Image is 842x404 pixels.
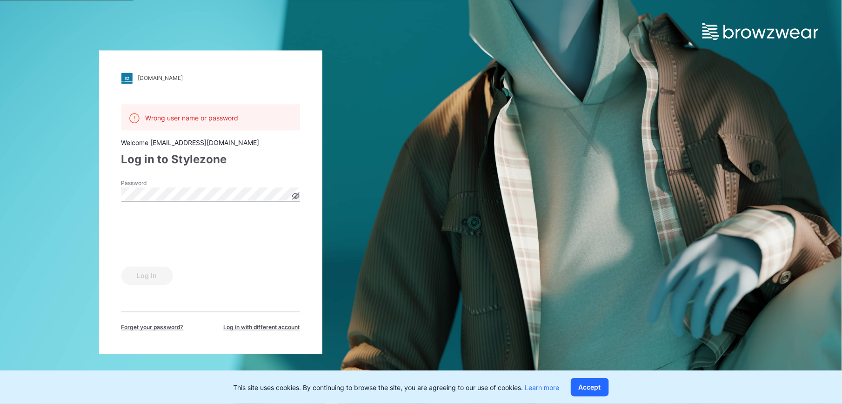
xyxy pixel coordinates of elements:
img: stylezone-logo.562084cfcfab977791bfbf7441f1a819.svg [121,73,133,84]
span: Forget your password? [121,323,184,331]
iframe: reCAPTCHA [121,215,263,252]
a: Learn more [525,384,560,391]
img: browzwear-logo.e42bd6dac1945053ebaf764b6aa21510.svg [702,23,819,40]
div: [DOMAIN_NAME] [138,75,183,82]
div: Welcome [EMAIL_ADDRESS][DOMAIN_NAME] [121,138,300,147]
p: Wrong user name or password [146,113,239,123]
p: This site uses cookies. By continuing to browse the site, you are agreeing to our use of cookies. [234,383,560,392]
div: Log in to Stylezone [121,151,300,168]
a: [DOMAIN_NAME] [121,73,300,84]
button: Accept [571,378,609,397]
img: alert.76a3ded3c87c6ed799a365e1fca291d4.svg [129,113,140,124]
label: Password [121,179,187,187]
span: Log in with different account [224,323,300,331]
